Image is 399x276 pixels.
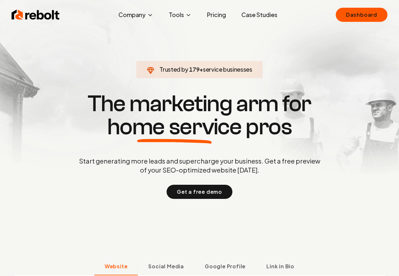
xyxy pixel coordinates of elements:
button: Google Profile [194,259,256,275]
span: service businesses [203,66,252,73]
span: Trusted by [160,66,188,73]
span: Website [105,263,128,270]
button: Tools [164,8,197,21]
span: + [199,66,203,73]
p: Start generating more leads and supercharge your business. Get a free preview of your SEO-optimiz... [78,156,322,174]
span: Google Profile [205,263,246,270]
button: Website [94,259,138,275]
a: Pricing [202,8,231,21]
button: Link in Bio [256,259,305,275]
a: Case Studies [236,8,282,21]
h1: The marketing arm for pros [46,92,354,138]
button: Get a free demo [167,185,232,199]
span: home service [107,115,242,138]
img: Rebolt Logo [12,8,60,21]
a: Dashboard [336,8,387,22]
button: Company [113,8,159,21]
span: Link in Bio [266,263,294,270]
span: Social Media [148,263,184,270]
span: 179 [189,65,199,74]
button: Social Media [138,259,194,275]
